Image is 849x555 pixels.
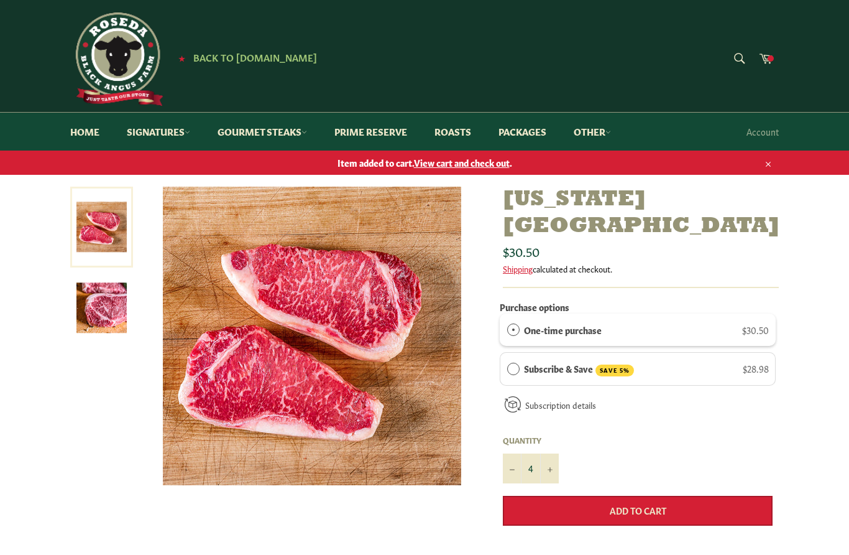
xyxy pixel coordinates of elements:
div: calculated at checkout. [503,263,779,274]
button: Add to Cart [503,496,773,526]
span: View cart and check out [414,156,510,169]
span: Item added to cart. . [58,157,791,169]
button: Increase item quantity by one [540,454,559,483]
span: $30.50 [503,242,539,259]
button: Reduce item quantity by one [503,454,521,483]
label: Quantity [503,435,559,445]
span: $28.98 [743,362,769,375]
a: Other [561,113,623,151]
span: Add to Cart [610,504,666,516]
a: Packages [486,113,559,151]
h1: [US_STATE][GEOGRAPHIC_DATA] [503,187,779,240]
span: $30.50 [742,324,769,336]
label: Subscribe & Save [524,361,635,376]
a: ★ Back to [DOMAIN_NAME] [172,53,317,63]
a: Roasts [422,113,484,151]
span: SAVE 5% [595,365,634,376]
a: Gourmet Steaks [205,113,319,151]
img: Roseda Beef [70,12,163,106]
div: One-time purchase [507,323,520,337]
a: Home [58,113,112,151]
a: Account [740,113,785,150]
a: Item added to cart.View cart and check out. [58,151,791,175]
label: One-time purchase [524,323,602,337]
label: Purchase options [500,301,569,313]
a: Prime Reserve [322,113,420,151]
a: Signatures [114,113,203,151]
span: Back to [DOMAIN_NAME] [193,50,317,63]
img: New York Strip [76,282,127,333]
span: ★ [178,53,185,63]
a: Shipping [503,263,533,274]
img: New York Strip [163,187,461,485]
div: Subscribe & Save [507,361,520,375]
